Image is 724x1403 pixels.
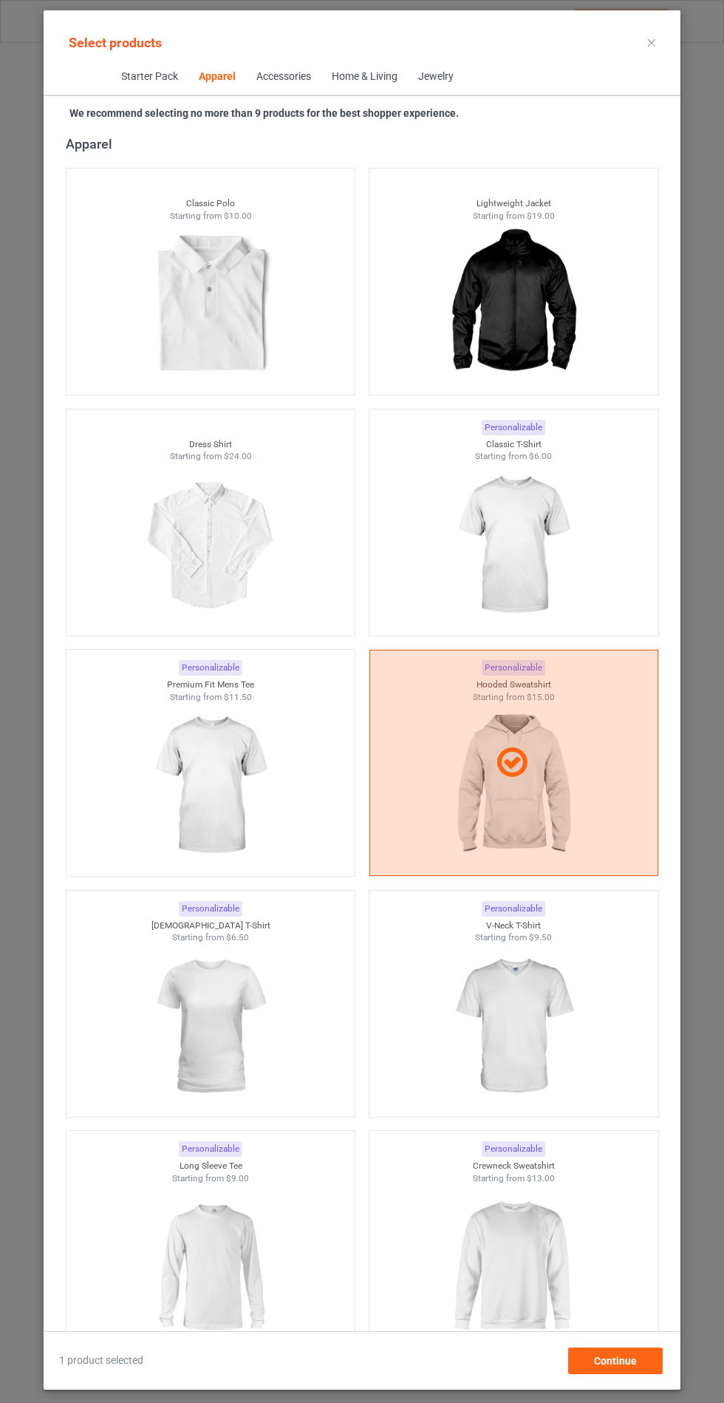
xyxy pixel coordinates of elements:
div: Lightweight Jacket [369,197,658,210]
div: Apparel [66,135,666,152]
div: Continue [568,1348,663,1374]
div: Accessories [256,69,310,84]
span: $6.50 [226,932,249,942]
div: Classic T-Shirt [369,438,658,451]
img: regular.jpg [144,703,276,869]
div: Starting from [66,1172,355,1185]
div: Classic Polo [66,197,355,210]
span: $9.00 [226,1173,249,1183]
img: regular.jpg [144,944,276,1110]
div: Starting from [66,691,355,704]
div: Apparel [198,69,235,84]
div: Long Sleeve Tee [66,1160,355,1172]
div: Personalizable [482,420,545,435]
strong: We recommend selecting no more than 9 products for the best shopper experience. [69,107,459,119]
div: Personalizable [482,901,545,917]
div: Starting from [66,210,355,222]
div: Premium Fit Mens Tee [66,679,355,691]
div: Personalizable [482,1141,545,1157]
img: regular.jpg [144,222,276,387]
span: $6.00 [529,451,552,461]
img: regular.jpg [144,1184,276,1350]
span: $24.00 [223,451,251,461]
span: 1 product selected [59,1353,143,1368]
span: $13.00 [527,1173,555,1183]
div: Starting from [66,931,355,944]
span: Select products [69,35,162,50]
img: regular.jpg [447,463,579,628]
img: regular.jpg [447,944,579,1110]
div: Starting from [369,1172,658,1185]
img: regular.jpg [447,222,579,387]
div: Dress Shirt [66,438,355,451]
div: Personalizable [179,1141,242,1157]
span: $10.00 [223,211,251,221]
div: [DEMOGRAPHIC_DATA] T-Shirt [66,920,355,932]
span: $9.50 [529,932,552,942]
div: Starting from [369,931,658,944]
div: V-Neck T-Shirt [369,920,658,932]
div: Personalizable [179,901,242,917]
div: Crewneck Sweatshirt [369,1160,658,1172]
div: Personalizable [179,660,242,676]
img: regular.jpg [447,1184,579,1350]
span: $19.00 [527,211,555,221]
img: regular.jpg [144,463,276,628]
span: $11.50 [223,692,251,702]
div: Starting from [369,450,658,463]
span: Starter Pack [110,59,188,95]
div: Home & Living [331,69,397,84]
span: Continue [594,1355,637,1367]
div: Jewelry [417,69,453,84]
div: Starting from [66,450,355,463]
div: Starting from [369,210,658,222]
